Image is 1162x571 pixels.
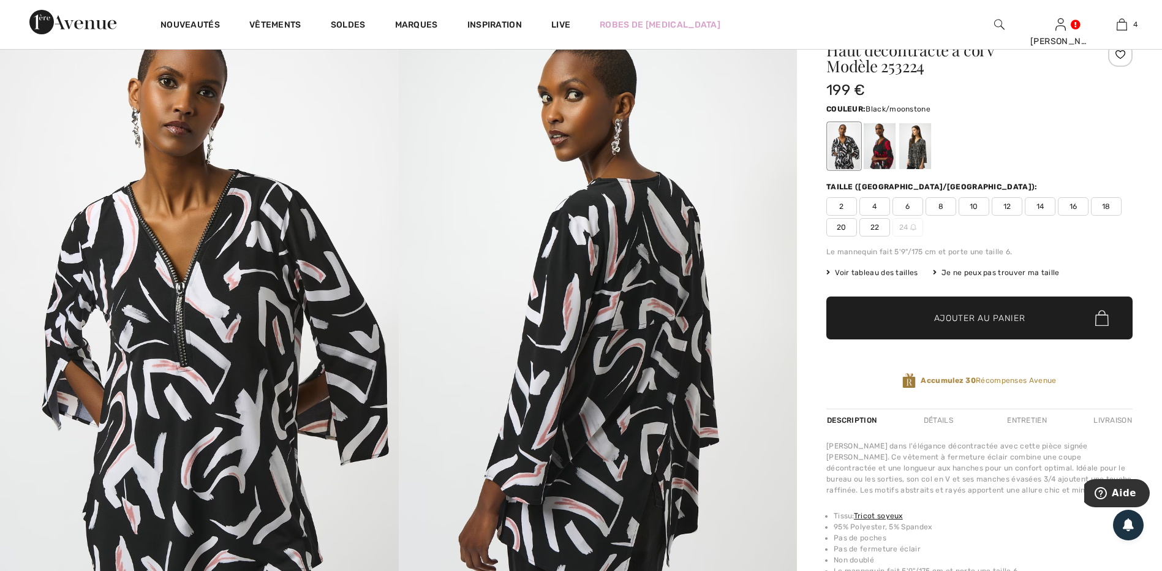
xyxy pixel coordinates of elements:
div: [PERSON_NAME] dans l'élégance décontractée avec cette pièce signée [PERSON_NAME]. Ce vêtement à f... [826,441,1133,496]
li: Pas de fermeture éclair [834,543,1133,554]
img: recherche [994,17,1005,32]
li: 95% Polyester, 5% Spandex [834,521,1133,532]
span: Ajouter au panier [934,312,1025,325]
div: Livraison [1090,409,1133,431]
img: Récompenses Avenue [902,372,916,389]
img: Bag.svg [1095,310,1109,326]
div: Taille ([GEOGRAPHIC_DATA]/[GEOGRAPHIC_DATA]): [826,181,1040,192]
span: 4 [859,197,890,216]
div: Noir/Multi [828,123,860,169]
span: 16 [1058,197,1088,216]
span: 22 [859,218,890,236]
a: 4 [1092,17,1152,32]
iframe: Ouvre un widget dans lequel vous pouvez trouver plus d’informations [1084,479,1150,510]
span: 12 [992,197,1022,216]
span: Voir tableau des tailles [826,267,918,278]
a: Marques [395,20,438,32]
a: Live [551,18,570,31]
span: 24 [892,218,923,236]
div: Le mannequin fait 5'9"/175 cm et porte une taille 6. [826,246,1133,257]
span: Inspiration [467,20,522,32]
div: Je ne peux pas trouver ma taille [933,267,1060,278]
li: Pas de poches [834,532,1133,543]
a: Robes de [MEDICAL_DATA] [600,18,720,31]
div: [PERSON_NAME] [1030,35,1090,48]
span: 18 [1091,197,1122,216]
span: 199 € [826,81,866,99]
span: 8 [926,197,956,216]
button: Ajouter au panier [826,297,1133,339]
li: Tissu: [834,510,1133,521]
img: Mes infos [1055,17,1066,32]
img: Mon panier [1117,17,1127,32]
span: 4 [1133,19,1137,30]
div: Black/red [864,123,896,169]
div: Entretien [997,409,1057,431]
span: Black/moonstone [866,105,930,113]
a: Tricot soyeux [854,512,903,520]
span: 6 [892,197,923,216]
img: ring-m.svg [910,224,916,230]
img: 1ère Avenue [29,10,116,34]
div: Détails [913,409,964,431]
a: Se connecter [1055,18,1066,30]
span: Couleur: [826,105,866,113]
a: Nouveautés [160,20,220,32]
div: Description [826,409,880,431]
span: 14 [1025,197,1055,216]
li: Non doublé [834,554,1133,565]
h1: Haut décontracté à col v Modèle 253224 [826,42,1082,74]
div: Black/moonstone [899,123,931,169]
a: Soldes [331,20,366,32]
a: Vêtements [249,20,301,32]
span: Récompenses Avenue [921,375,1056,386]
span: 20 [826,218,857,236]
span: 10 [959,197,989,216]
span: 2 [826,197,857,216]
strong: Accumulez 30 [921,376,976,385]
